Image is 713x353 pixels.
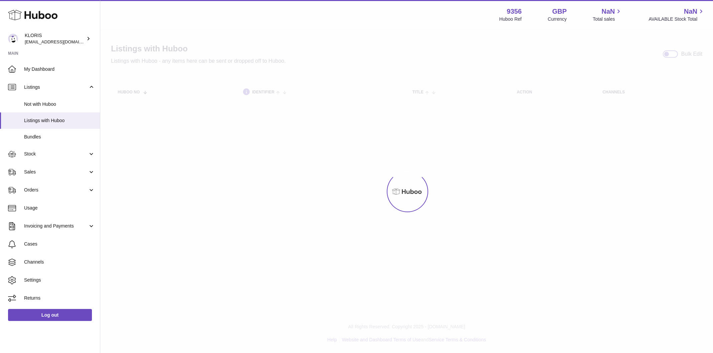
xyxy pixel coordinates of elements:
span: NaN [601,7,615,16]
span: Listings [24,84,88,90]
img: internalAdmin-9356@internal.huboo.com [8,34,18,44]
span: Cases [24,241,95,247]
span: Total sales [593,16,622,22]
div: Huboo Ref [499,16,522,22]
div: KLORIS [25,32,85,45]
strong: 9356 [507,7,522,16]
span: [EMAIL_ADDRESS][DOMAIN_NAME] [25,39,98,44]
span: AVAILABLE Stock Total [648,16,705,22]
a: NaN AVAILABLE Stock Total [648,7,705,22]
span: Orders [24,187,88,193]
span: Stock [24,151,88,157]
span: Channels [24,259,95,265]
span: Settings [24,277,95,283]
span: Not with Huboo [24,101,95,107]
span: Sales [24,169,88,175]
span: Usage [24,205,95,211]
strong: GBP [552,7,567,16]
div: Currency [548,16,567,22]
span: Returns [24,295,95,301]
span: My Dashboard [24,66,95,72]
span: Invoicing and Payments [24,223,88,229]
span: Bundles [24,134,95,140]
span: Listings with Huboo [24,117,95,124]
a: Log out [8,309,92,321]
a: NaN Total sales [593,7,622,22]
span: NaN [684,7,697,16]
